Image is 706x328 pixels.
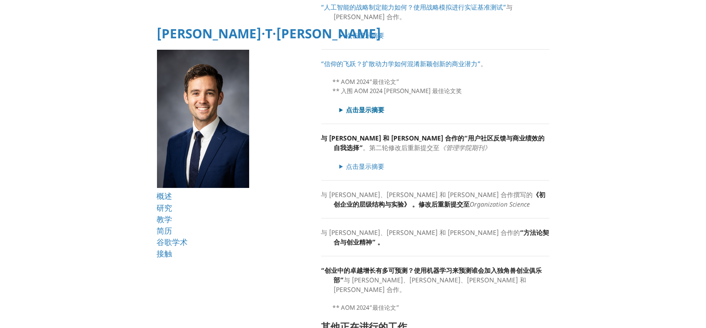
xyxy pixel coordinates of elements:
font: 与 [PERSON_NAME] 合作。 [334,3,513,21]
font: ** AOM 2024“最佳论文” [333,78,400,86]
font: 与 [PERSON_NAME]、[PERSON_NAME]、[PERSON_NAME] 和 [PERSON_NAME] 合作。 [334,276,527,294]
font: 。 [481,59,487,68]
font: 与 [PERSON_NAME] 和 [PERSON_NAME] 合作的“用户社区反馈与商业绩效的自我选择” [321,134,545,152]
a: 谷歌学术 [157,237,188,247]
font: 。第二轮修改后重新提交至 [363,143,440,152]
a: 教学 [157,214,173,224]
font: “方法论契合与创业精神” 。 [334,228,549,246]
a: 研究 [157,203,173,213]
font: 与 [PERSON_NAME]、[PERSON_NAME] 和 [PERSON_NAME] 合作撰写的 [321,190,533,199]
font: “创业中的卓越增长有多可预测？使用机器学习来预测谁会加入独角兽创业俱乐部” [321,266,542,284]
font: 点击显示摘要 [346,162,384,171]
font: 《管理学院期刊》 [440,143,491,152]
font: Organization Science [470,200,530,208]
summary: 点击显示摘要 [340,161,549,171]
a: 接触 [157,248,173,259]
font: 点击显示摘要 [346,105,384,114]
font: ** 入围 AOM 2024 [PERSON_NAME] 最佳论文奖 [333,87,462,95]
img: 瑞安·T·艾伦 哈佛商学院 [157,50,250,188]
font: 《初创企业的层级结构与实验》 。修改后重新提交至 [334,190,546,208]
a: 概述 [157,191,173,201]
summary: 点击显示摘要 [340,105,549,115]
summary: 点击显示摘要 [340,31,549,40]
a: “人工智能的战略制定能力如何？使用战略模拟进行实证基准测试” [321,3,507,11]
a: [PERSON_NAME]·T·[PERSON_NAME] [157,25,382,42]
font: ** AOM 2024“最佳论文” [333,303,400,312]
a: 简历 [157,225,173,236]
font: 与 [PERSON_NAME]、[PERSON_NAME] 和 [PERSON_NAME] 合作的 [321,228,520,237]
a: “信仰的飞跃？扩散动力学如何混淆新颖创新的商业潜力” [321,59,481,68]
